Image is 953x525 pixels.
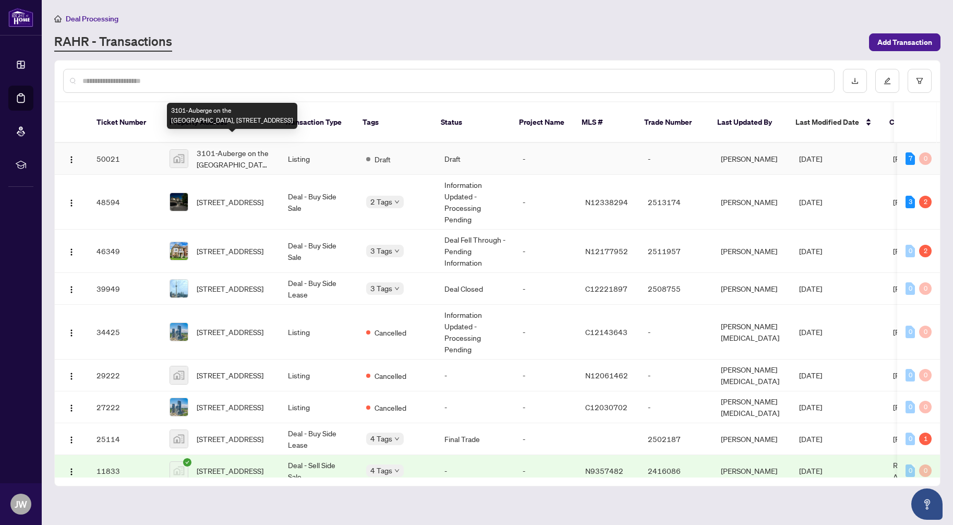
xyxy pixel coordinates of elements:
[280,360,358,391] td: Listing
[67,372,76,380] img: Logo
[843,69,867,93] button: download
[197,147,271,170] span: 3101-Auberge on the [GEOGRAPHIC_DATA], [STREET_ADDRESS]
[906,282,915,295] div: 0
[88,175,161,230] td: 48594
[370,282,392,294] span: 3 Tags
[787,102,881,143] th: Last Modified Date
[197,369,263,381] span: [STREET_ADDRESS]
[170,398,188,416] img: thumbnail-img
[394,286,400,291] span: down
[636,102,709,143] th: Trade Number
[276,102,354,143] th: Transaction Type
[881,102,944,143] th: Created By
[197,245,263,257] span: [STREET_ADDRESS]
[280,423,358,455] td: Deal - Buy Side Lease
[906,401,915,413] div: 0
[713,230,791,273] td: [PERSON_NAME]
[170,280,188,297] img: thumbnail-img
[370,433,392,445] span: 4 Tags
[67,156,76,164] img: Logo
[63,324,80,340] button: Logo
[54,15,62,22] span: home
[640,175,713,230] td: 2513174
[394,468,400,473] span: down
[640,305,713,360] td: -
[906,464,915,477] div: 0
[713,455,791,487] td: [PERSON_NAME]
[67,404,76,412] img: Logo
[54,33,172,52] a: RAHR - Transactions
[436,305,514,360] td: Information Updated - Processing Pending
[67,248,76,256] img: Logo
[585,371,628,380] span: N12061462
[514,423,577,455] td: -
[919,196,932,208] div: 2
[436,230,514,273] td: Deal Fell Through - Pending Information
[280,230,358,273] td: Deal - Buy Side Sale
[919,433,932,445] div: 1
[713,175,791,230] td: [PERSON_NAME]
[799,246,822,256] span: [DATE]
[88,455,161,487] td: 11833
[514,360,577,391] td: -
[67,329,76,337] img: Logo
[799,284,822,293] span: [DATE]
[170,193,188,211] img: thumbnail-img
[280,175,358,230] td: Deal - Buy Side Sale
[869,33,940,51] button: Add Transaction
[67,468,76,476] img: Logo
[436,423,514,455] td: Final Trade
[514,273,577,305] td: -
[63,431,80,447] button: Logo
[63,243,80,259] button: Logo
[88,391,161,423] td: 27222
[370,464,392,476] span: 4 Tags
[585,402,628,412] span: C12030702
[375,402,406,413] span: Cancelled
[799,434,822,444] span: [DATE]
[884,77,891,85] span: edit
[88,423,161,455] td: 25114
[640,455,713,487] td: 2416086
[67,285,76,294] img: Logo
[893,327,949,337] span: [PERSON_NAME]
[709,102,787,143] th: Last Updated By
[799,197,822,207] span: [DATE]
[63,194,80,210] button: Logo
[893,197,949,207] span: [PERSON_NAME]
[170,242,188,260] img: thumbnail-img
[88,360,161,391] td: 29222
[799,466,822,475] span: [DATE]
[893,460,938,481] span: Richmond Hill Administrator
[170,150,188,168] img: thumbnail-img
[640,423,713,455] td: 2502187
[15,497,27,511] span: JW
[375,327,406,338] span: Cancelled
[170,462,188,480] img: thumbnail-img
[713,143,791,175] td: [PERSON_NAME]
[640,360,713,391] td: -
[514,143,577,175] td: -
[375,153,391,165] span: Draft
[170,323,188,341] img: thumbnail-img
[432,102,511,143] th: Status
[436,143,514,175] td: Draft
[170,430,188,448] img: thumbnail-img
[893,434,949,444] span: [PERSON_NAME]
[280,305,358,360] td: Listing
[167,103,297,129] div: 3101-Auberge on the [GEOGRAPHIC_DATA], [STREET_ADDRESS]
[573,102,636,143] th: MLS #
[394,248,400,254] span: down
[585,197,628,207] span: N12338294
[919,401,932,413] div: 0
[640,230,713,273] td: 2511957
[67,199,76,207] img: Logo
[88,102,161,143] th: Ticket Number
[911,488,943,520] button: Open asap
[88,305,161,360] td: 34425
[370,245,392,257] span: 3 Tags
[713,423,791,455] td: [PERSON_NAME]
[908,69,932,93] button: filter
[919,369,932,381] div: 0
[394,199,400,205] span: down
